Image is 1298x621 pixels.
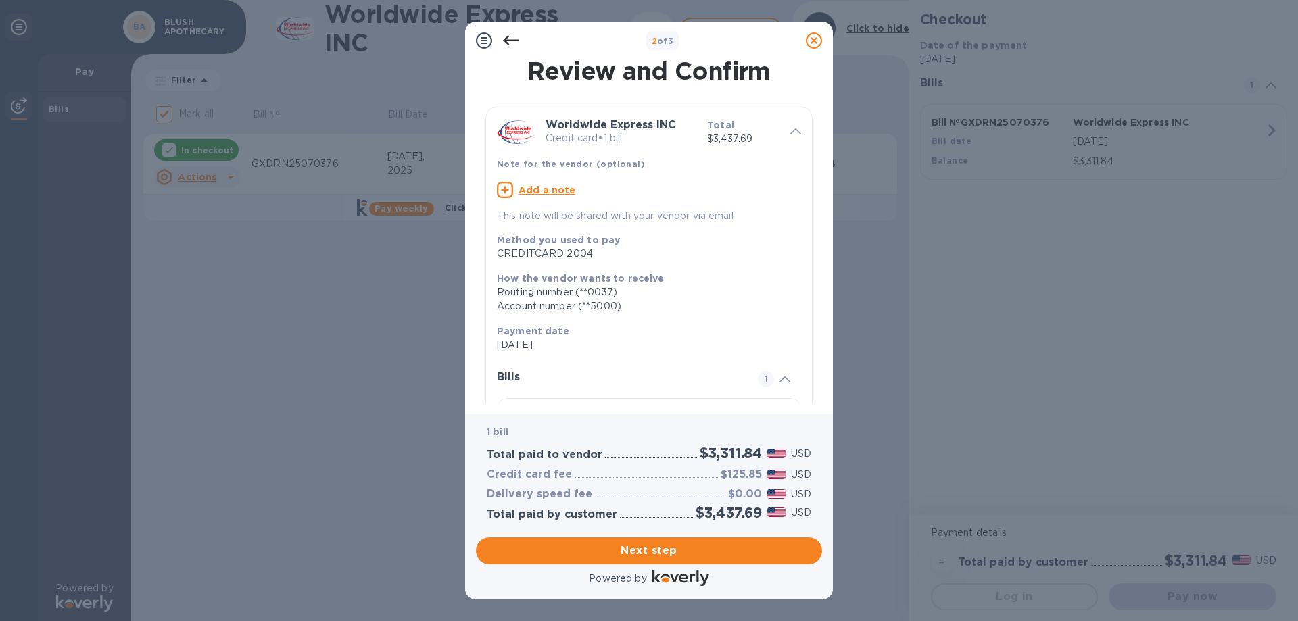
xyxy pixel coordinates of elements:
h2: $3,311.84 [700,445,762,462]
img: USD [767,507,786,517]
img: USD [767,489,786,499]
b: Method you used to pay [497,234,620,245]
div: Account number (**5000) [497,299,790,314]
h3: Bills [497,371,742,384]
b: Payment date [497,326,569,337]
h3: $0.00 [728,488,762,501]
b: Total [707,120,734,130]
p: USD [791,468,811,482]
h3: Total paid to vendor [487,449,602,462]
b: Worldwide Express INC [546,118,676,131]
div: Worldwide Express INCCredit card•1 billTotal$3,437.69Note for the vendor (optional)Add a noteThis... [497,118,801,223]
p: USD [791,487,811,501]
p: This note will be shared with your vendor via email [497,209,801,223]
img: USD [767,470,786,479]
h3: Total paid by customer [487,508,617,521]
h3: $125.85 [721,468,762,481]
p: USD [791,505,811,520]
button: Next step [476,537,822,564]
b: 1 bill [487,426,508,437]
img: Logo [652,570,709,586]
p: Credit card • 1 bill [546,131,696,145]
p: $3,437.69 [707,132,779,146]
h1: Review and Confirm [483,57,815,85]
b: of 3 [652,36,674,46]
p: USD [791,447,811,461]
img: USD [767,449,786,458]
div: CREDITCARD 2004 [497,247,790,261]
b: How the vendor wants to receive [497,273,665,284]
h3: Delivery speed fee [487,488,592,501]
u: Add a note [519,184,576,195]
span: 2 [652,36,657,46]
div: Routing number (**0037) [497,285,790,299]
span: 1 [758,371,774,387]
span: Next step [487,543,811,559]
h2: $3,437.69 [696,504,762,521]
h3: Credit card fee [487,468,572,481]
b: Note for the vendor (optional) [497,159,645,169]
p: Powered by [589,572,646,586]
p: [DATE] [497,338,790,352]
